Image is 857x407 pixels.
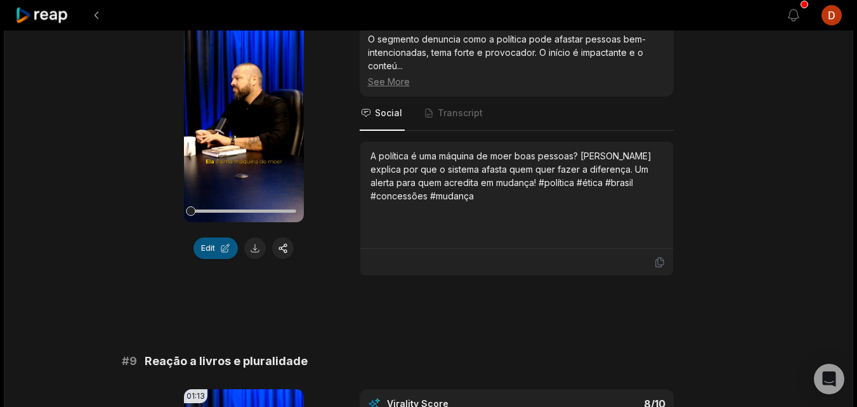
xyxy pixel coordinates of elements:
div: Open Intercom Messenger [814,364,844,394]
button: Edit [193,237,238,259]
nav: Tabs [360,97,674,131]
video: Your browser does not support mp4 format. [184,9,304,222]
span: # 9 [122,352,137,370]
div: See More [368,75,665,88]
span: Transcript [438,107,483,119]
span: Social [375,107,402,119]
span: Reação a livros e pluralidade [145,352,308,370]
div: O segmento denuncia como a política pode afastar pessoas bem-intencionadas, tema forte e provocad... [368,32,665,88]
div: A política é uma máquina de moer boas pessoas? [PERSON_NAME] explica por que o sistema afasta que... [370,149,663,203]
